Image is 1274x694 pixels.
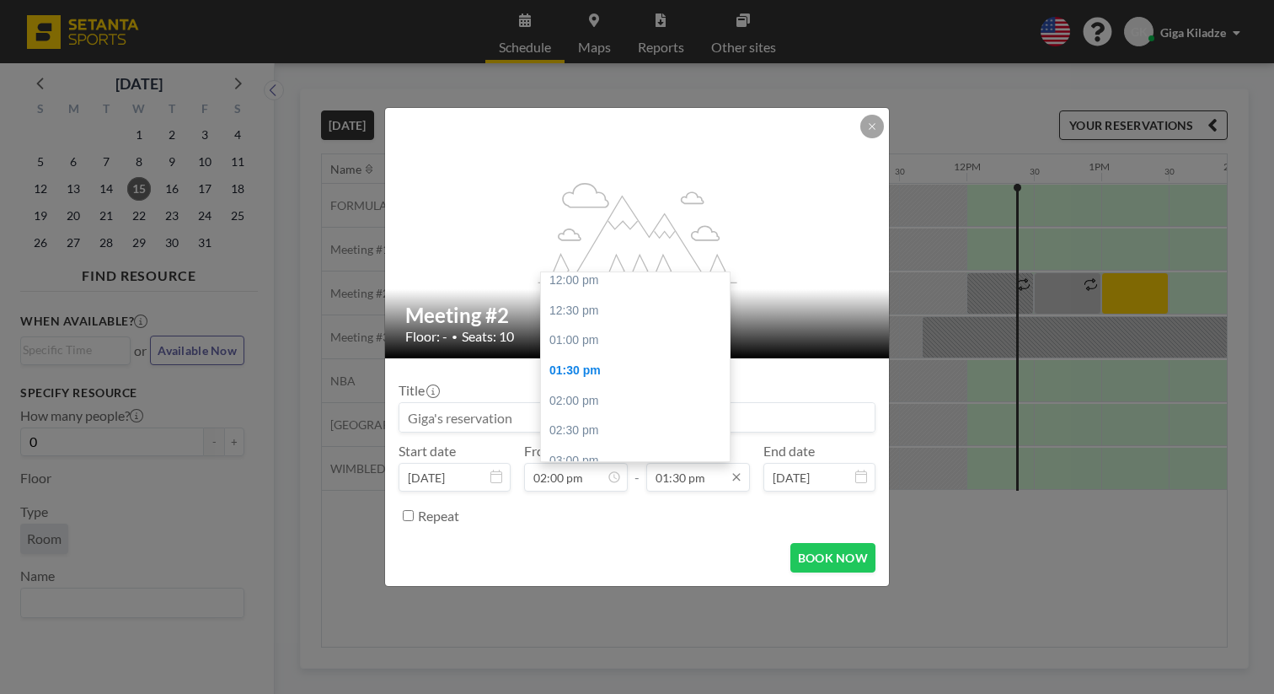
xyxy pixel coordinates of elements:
div: 01:00 pm [541,325,730,356]
div: 12:00 pm [541,266,730,296]
div: 01:30 pm [541,356,730,386]
div: 02:30 pm [541,416,730,446]
g: flex-grow: 1.2; [538,181,737,282]
input: Giga's reservation [399,403,875,432]
label: From [524,443,555,460]
h2: Meeting #2 [405,303,870,328]
label: Repeat [418,508,459,525]
div: 02:00 pm [541,386,730,417]
span: • [452,331,458,343]
label: End date [763,443,815,460]
span: Seats: 10 [462,328,514,345]
label: Start date [399,443,456,460]
div: 03:00 pm [541,446,730,476]
span: Floor: - [405,328,447,345]
label: Title [399,382,438,399]
span: - [634,449,640,486]
div: 12:30 pm [541,296,730,326]
button: BOOK NOW [790,543,875,573]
